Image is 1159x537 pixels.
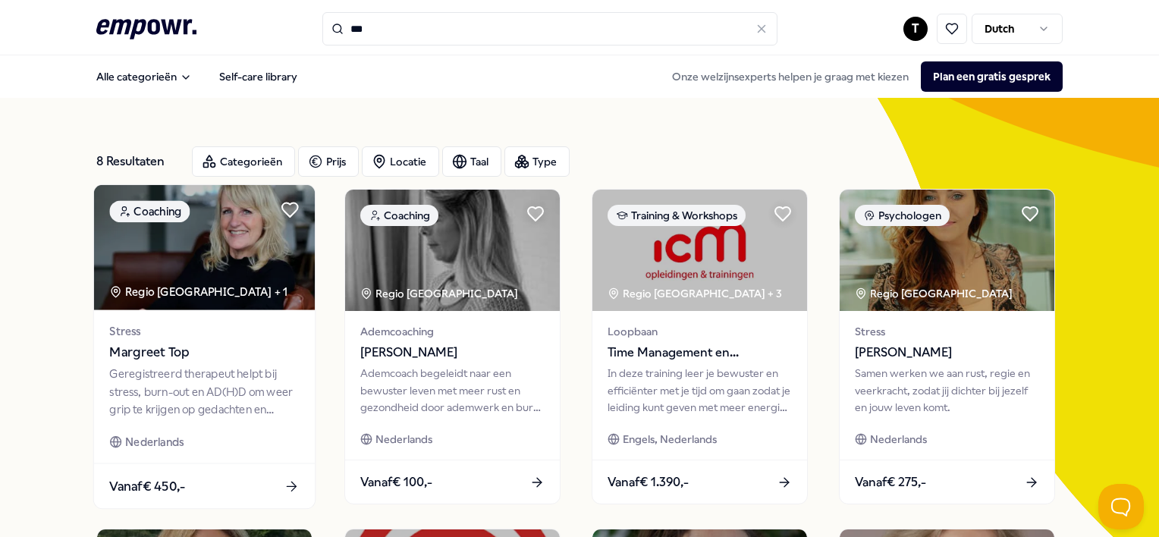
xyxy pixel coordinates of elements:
[110,343,300,363] span: Margreet Top
[855,285,1015,302] div: Regio [GEOGRAPHIC_DATA]
[110,200,190,222] div: Coaching
[360,365,545,416] div: Ademcoach begeleidt naar een bewuster leven met meer rust en gezondheid door ademwerk en burn-out...
[322,12,777,46] input: Search for products, categories or subcategories
[855,365,1039,416] div: Samen werken we aan rust, regie en veerkracht, zodat jij dichter bij jezelf en jouw leven komt.
[855,205,950,226] div: Psychologen
[298,146,359,177] button: Prijs
[903,17,928,41] button: T
[623,431,717,447] span: Engels, Nederlands
[96,146,180,177] div: 8 Resultaten
[442,146,501,177] button: Taal
[855,473,926,492] span: Vanaf € 275,-
[375,431,432,447] span: Nederlands
[110,366,300,418] div: Geregistreerd therapeut helpt bij stress, burn-out en AD(H)D om weer grip te krijgen op gedachten...
[855,343,1039,363] span: [PERSON_NAME]
[592,189,808,504] a: package imageTraining & WorkshopsRegio [GEOGRAPHIC_DATA] + 3LoopbaanTime Management en Delegeren ...
[592,190,807,311] img: package image
[608,285,782,302] div: Regio [GEOGRAPHIC_DATA] + 3
[344,189,561,504] a: package imageCoachingRegio [GEOGRAPHIC_DATA] Ademcoaching[PERSON_NAME]Ademcoach begeleidt naar ee...
[94,185,315,310] img: package image
[608,205,746,226] div: Training & Workshops
[207,61,309,92] a: Self-care library
[660,61,1063,92] div: Onze welzijnsexperts helpen je graag met kiezen
[360,323,545,340] span: Ademcoaching
[840,190,1054,311] img: package image
[360,473,432,492] span: Vanaf € 100,-
[360,205,438,226] div: Coaching
[855,323,1039,340] span: Stress
[84,61,204,92] button: Alle categorieën
[921,61,1063,92] button: Plan een gratis gesprek
[93,184,316,510] a: package imageCoachingRegio [GEOGRAPHIC_DATA] + 1StressMargreet TopGeregistreerd therapeut helpt b...
[345,190,560,311] img: package image
[192,146,295,177] button: Categorieën
[84,61,309,92] nav: Main
[360,343,545,363] span: [PERSON_NAME]
[110,322,300,340] span: Stress
[608,343,792,363] span: Time Management en Delegeren voor leidinggevenden
[110,283,288,300] div: Regio [GEOGRAPHIC_DATA] + 1
[504,146,570,177] button: Type
[608,473,689,492] span: Vanaf € 1.390,-
[110,476,186,496] span: Vanaf € 450,-
[839,189,1055,504] a: package imagePsychologenRegio [GEOGRAPHIC_DATA] Stress[PERSON_NAME]Samen werken we aan rust, regi...
[608,323,792,340] span: Loopbaan
[608,365,792,416] div: In deze training leer je bewuster en efficiënter met je tijd om gaan zodat je leiding kunt geven ...
[870,431,927,447] span: Nederlands
[125,433,184,451] span: Nederlands
[1098,484,1144,529] iframe: Help Scout Beacon - Open
[362,146,439,177] button: Locatie
[360,285,520,302] div: Regio [GEOGRAPHIC_DATA]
